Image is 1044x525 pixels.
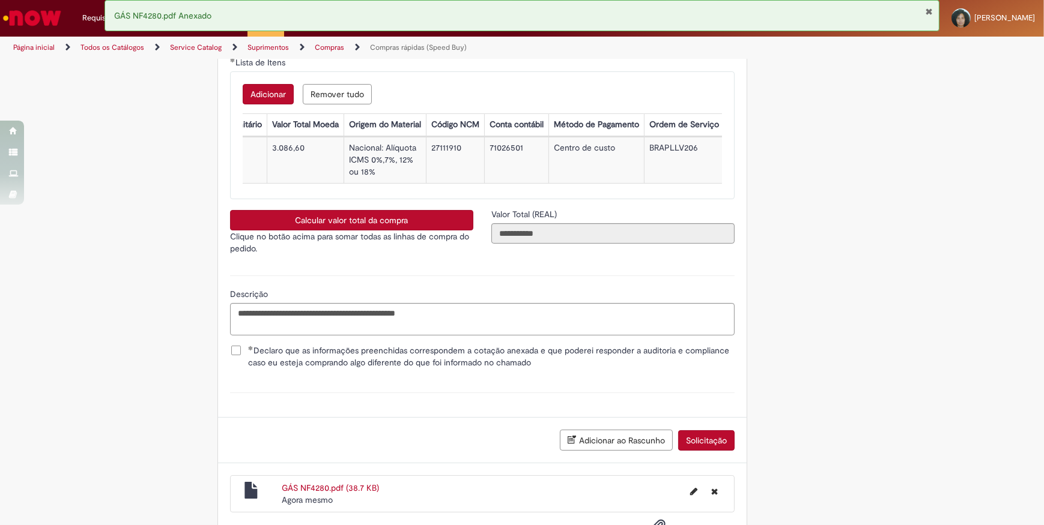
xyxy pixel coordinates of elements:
[644,114,724,136] th: Ordem de Serviço
[282,482,379,493] a: GÁS NF4280.pdf (38.7 KB)
[560,430,673,451] button: Adicionar ao Rascunho
[344,114,426,136] th: Origem do Material
[704,482,725,501] button: Excluir GÁS NF4280.pdf
[248,346,253,350] span: Obrigatório Preenchido
[426,137,484,184] td: 27111910
[303,84,372,104] button: Remove all rows for Lista de Itens
[80,43,144,52] a: Todos os Catálogos
[13,43,55,52] a: Página inicial
[484,137,548,184] td: 71026501
[170,43,222,52] a: Service Catalog
[370,43,467,52] a: Compras rápidas (Speed Buy)
[644,137,724,184] td: BRAPLLV206
[247,43,289,52] a: Suprimentos
[230,230,473,254] p: Clique no botão acima para somar todas as linhas de compra do pedido.
[491,208,559,220] label: Somente leitura - Valor Total (REAL)
[82,12,124,24] span: Requisições
[678,430,735,451] button: Solicitação
[491,223,735,244] input: Valor Total (REAL)
[426,114,484,136] th: Código NCM
[114,10,211,21] span: GÁS NF4280.pdf Anexado
[9,37,687,59] ul: Trilhas de página
[974,13,1035,23] span: [PERSON_NAME]
[230,58,235,62] span: Obrigatório Preenchido
[235,57,288,68] span: Lista de Itens
[683,482,705,501] button: Editar nome de arquivo GÁS NF4280.pdf
[491,209,559,220] span: Somente leitura - Valor Total (REAL)
[548,114,644,136] th: Método de Pagamento
[230,303,735,335] textarea: Descrição
[315,43,344,52] a: Compras
[230,289,270,299] span: Descrição
[243,84,294,104] button: Add a row for Lista de Itens
[1,6,63,30] img: ServiceNow
[248,344,735,368] span: Declaro que as informações preenchidas correspondem a cotação anexada e que poderei responder a a...
[484,114,548,136] th: Conta contábil
[548,137,644,184] td: Centro de custo
[230,210,473,230] button: Calcular valor total da compra
[267,114,344,136] th: Valor Total Moeda
[925,7,933,16] button: Fechar Notificação
[282,494,333,505] time: 29/09/2025 09:59:40
[282,494,333,505] span: Agora mesmo
[267,137,344,184] td: 3.086,60
[344,137,426,184] td: Nacional: Alíquota ICMS 0%,7%, 12% ou 18%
